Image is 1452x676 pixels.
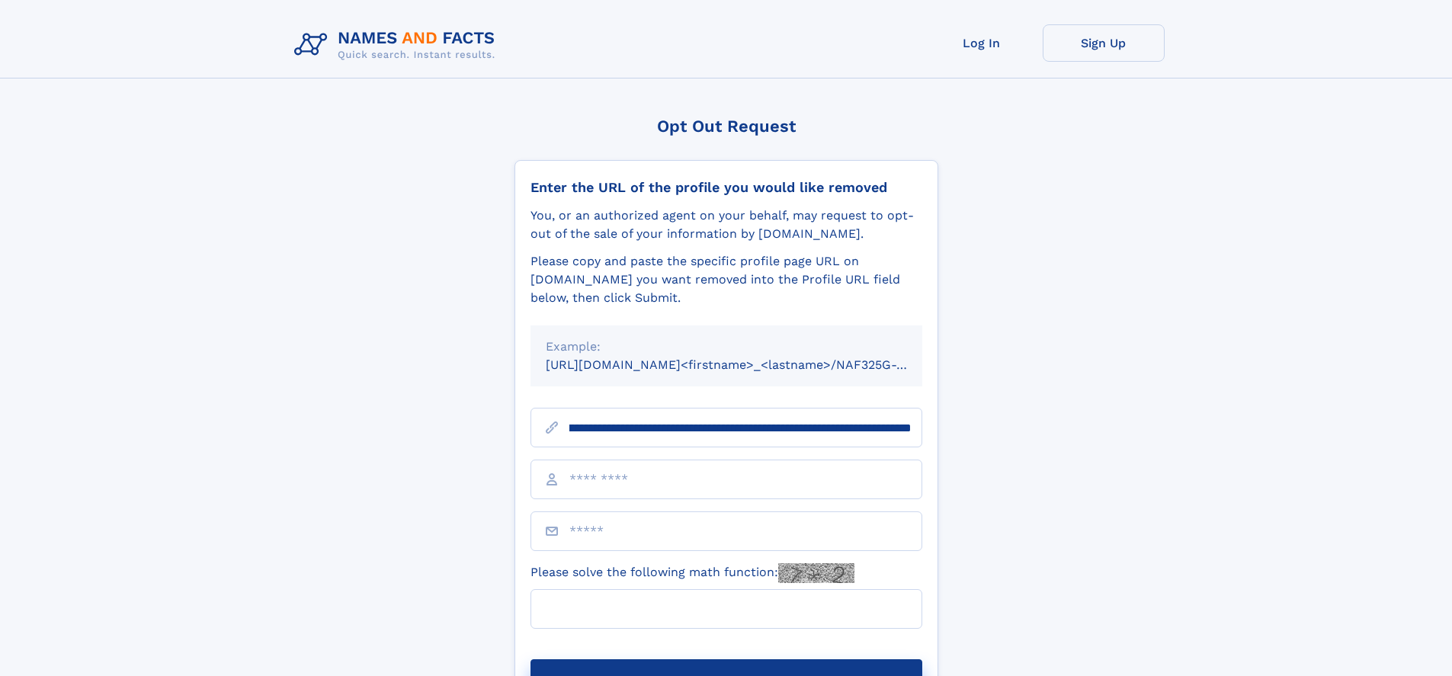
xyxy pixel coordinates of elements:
[546,338,907,356] div: Example:
[546,357,951,372] small: [URL][DOMAIN_NAME]<firstname>_<lastname>/NAF325G-xxxxxxxx
[1043,24,1165,62] a: Sign Up
[530,207,922,243] div: You, or an authorized agent on your behalf, may request to opt-out of the sale of your informatio...
[530,563,854,583] label: Please solve the following math function:
[921,24,1043,62] a: Log In
[530,179,922,196] div: Enter the URL of the profile you would like removed
[514,117,938,136] div: Opt Out Request
[288,24,508,66] img: Logo Names and Facts
[530,252,922,307] div: Please copy and paste the specific profile page URL on [DOMAIN_NAME] you want removed into the Pr...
